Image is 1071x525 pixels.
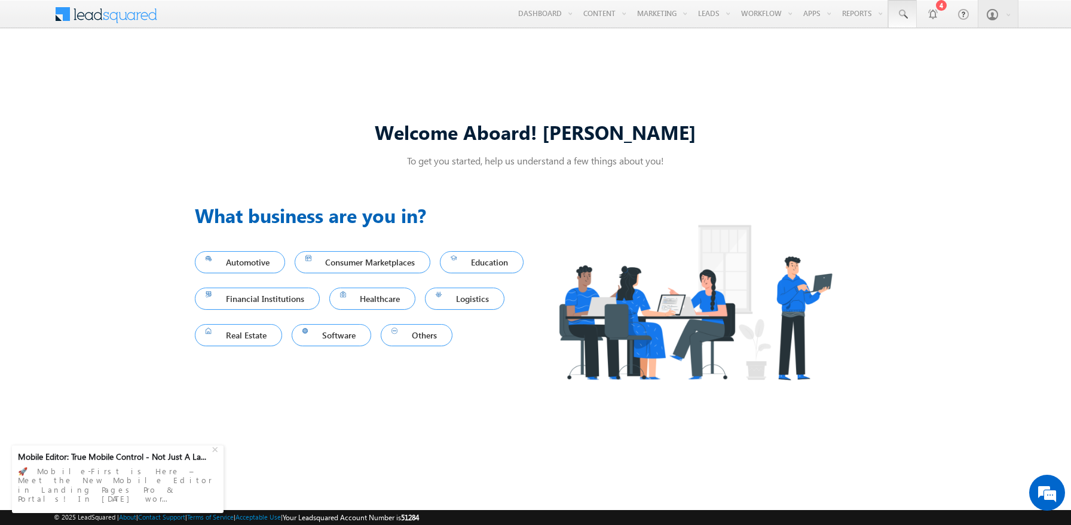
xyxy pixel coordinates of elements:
[195,201,535,230] h3: What business are you in?
[138,513,185,521] a: Contact Support
[302,327,361,343] span: Software
[391,327,442,343] span: Others
[187,513,234,521] a: Terms of Service
[436,291,494,307] span: Logistics
[206,291,309,307] span: Financial Institutions
[401,513,419,522] span: 51284
[18,451,210,462] div: Mobile Editor: True Mobile Control - Not Just A La...
[235,513,281,521] a: Acceptable Use
[305,254,420,270] span: Consumer Marketplaces
[195,119,876,145] div: Welcome Aboard! [PERSON_NAME]
[209,441,224,456] div: +
[283,513,419,522] span: Your Leadsquared Account Number is
[119,513,136,521] a: About
[535,201,855,404] img: Industry.png
[195,154,876,167] p: To get you started, help us understand a few things about you!
[340,291,405,307] span: Healthcare
[206,254,274,270] span: Automotive
[54,512,419,523] span: © 2025 LeadSquared | | | | |
[451,254,513,270] span: Education
[206,327,271,343] span: Real Estate
[18,463,218,507] div: 🚀 Mobile-First is Here – Meet the New Mobile Editor in Landing Pages Pro & Portals! In [DATE] wor...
